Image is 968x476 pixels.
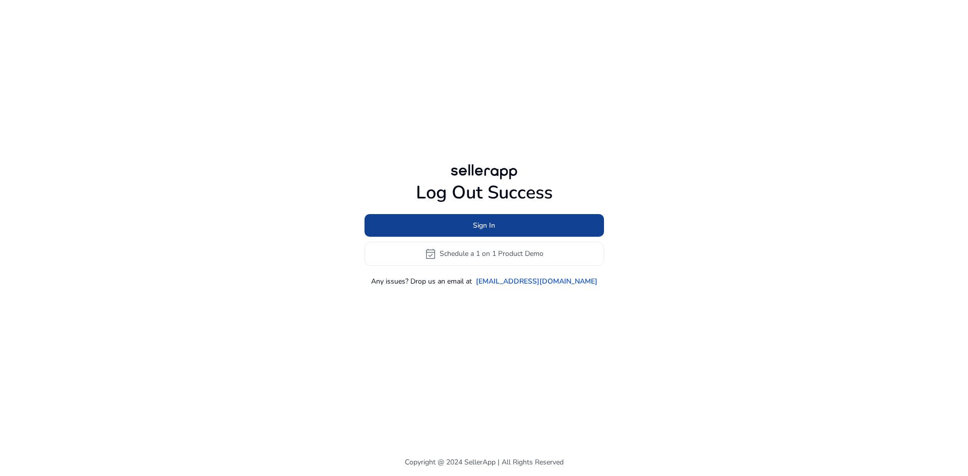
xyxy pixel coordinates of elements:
span: Sign In [473,220,495,231]
a: [EMAIL_ADDRESS][DOMAIN_NAME] [476,276,597,287]
p: Any issues? Drop us an email at [371,276,472,287]
button: event_availableSchedule a 1 on 1 Product Demo [365,242,604,266]
button: Sign In [365,214,604,237]
span: event_available [425,248,437,260]
h1: Log Out Success [365,182,604,203]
